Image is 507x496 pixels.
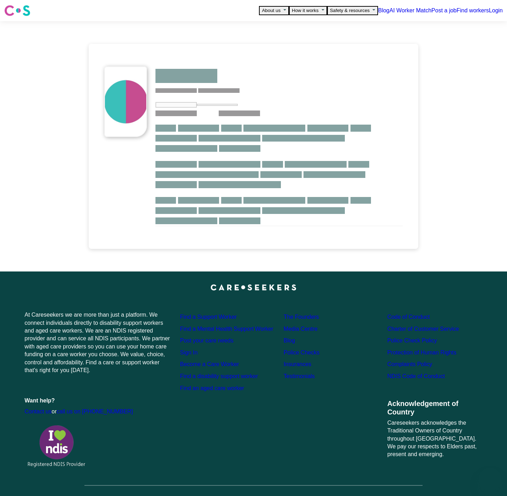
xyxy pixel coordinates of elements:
[387,353,459,359] a: Protection of Human Rights
[180,350,235,355] a: Post your care needs
[211,288,296,293] a: Careseekers home page
[387,411,482,456] p: Careseekers acknowledges the Traditional Owners of Country throughout [GEOGRAPHIC_DATA]. We pay o...
[387,403,482,411] h2: Acknowledgement of Country
[387,330,462,335] a: Charter of Customer Service
[126,5,166,20] button: About us
[387,377,445,383] a: NDIS Code of Conduct
[284,330,320,335] a: Media Centre
[180,318,239,323] a: Find a Support Worker
[4,6,30,19] img: Careseekers logo
[180,398,248,403] a: Find an aged care worker
[284,377,316,383] a: Testimonials
[284,353,319,359] a: Police Checks
[381,5,421,20] a: Post a job
[284,341,295,347] a: Blog
[220,5,289,20] button: Safety & resources
[427,5,476,20] a: Find workers
[289,5,311,20] a: Blog
[387,341,437,347] a: Police Check Policy
[387,365,434,371] a: Complaints Policy
[25,398,172,408] p: Want help?
[387,318,431,323] a: Code of Conduct
[479,468,501,490] iframe: Button to launch messaging window
[58,412,134,418] a: call us on [PHONE_NUMBER]
[314,5,375,20] a: AI Worker Match
[284,318,319,323] a: The Founders
[180,330,258,344] a: Find a Mental Health Support Worker
[180,374,241,379] a: Become a Care Worker
[180,362,198,367] a: Sign In
[25,408,172,422] p: or
[4,4,30,20] a: Careseekers logo
[25,312,172,381] p: At Careseekers we are more than just a platform. We connect individuals directly to disability su...
[25,412,53,418] a: Contact us
[180,386,263,391] a: Find a disability support worker
[284,365,312,371] a: Insurances
[166,5,220,20] button: How it works
[478,5,503,20] a: Login
[25,428,88,472] img: Registered NDIS provider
